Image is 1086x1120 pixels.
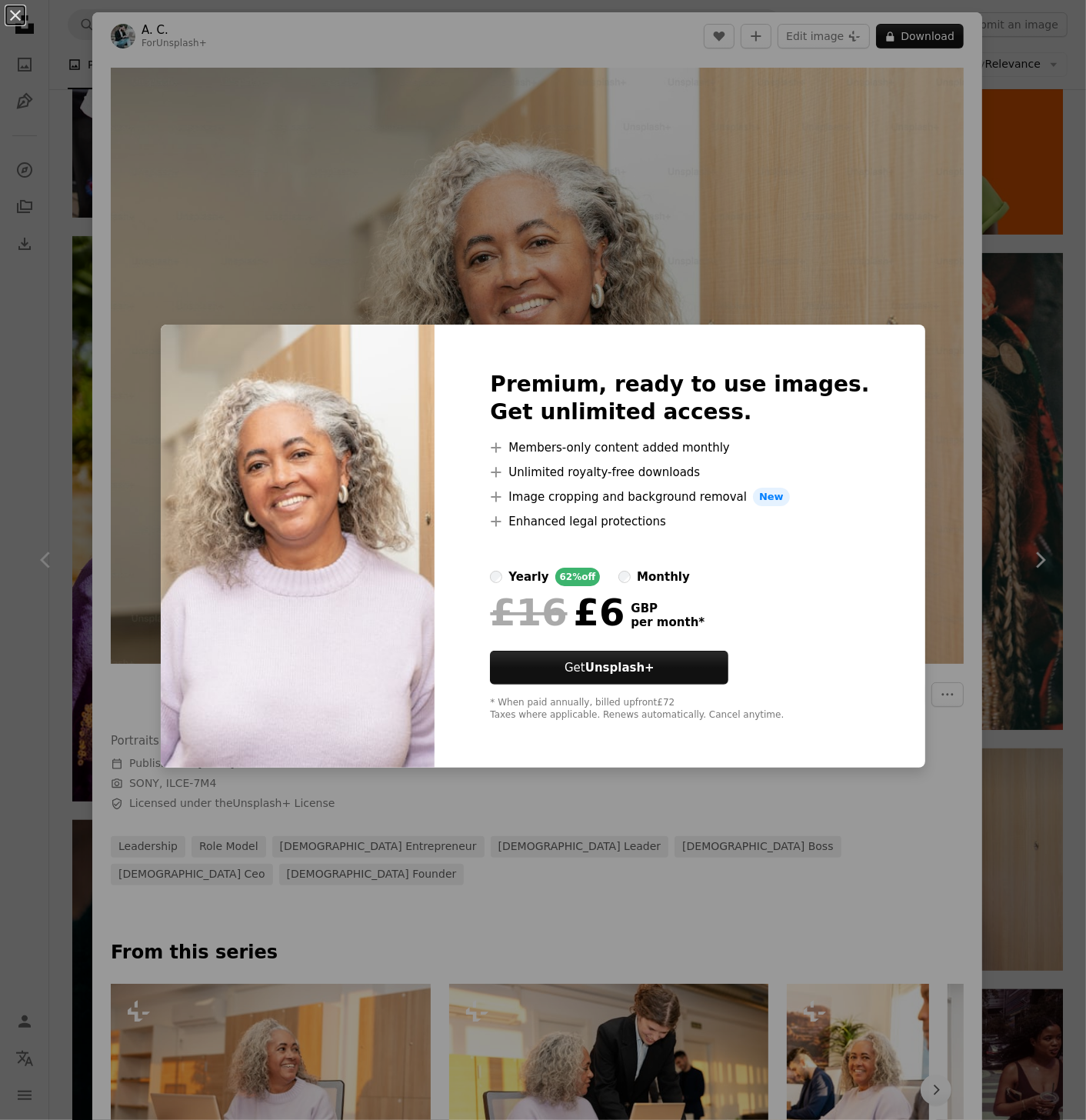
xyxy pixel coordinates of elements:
div: monthly [637,568,690,586]
img: premium_photo-1741631767813-bc0fab6d8045 [161,325,435,768]
strong: Unsplash+ [585,661,655,675]
input: yearly62%off [490,571,502,583]
span: £16 [490,592,567,632]
div: yearly [508,568,548,586]
h2: Premium, ready to use images. Get unlimited access. [490,371,869,426]
input: monthly [618,571,631,583]
button: GetUnsplash+ [490,651,728,685]
span: GBP [631,602,705,615]
li: Unlimited royalty-free downloads [490,463,869,482]
li: Image cropping and background removal [490,488,869,506]
li: Members-only content added monthly [490,438,869,457]
span: per month * [631,615,705,629]
li: Enhanced legal protections [490,512,869,531]
div: 62% off [555,568,601,586]
span: New [753,488,790,506]
div: * When paid annually, billed upfront £72 Taxes where applicable. Renews automatically. Cancel any... [490,697,869,722]
div: £6 [490,592,625,632]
